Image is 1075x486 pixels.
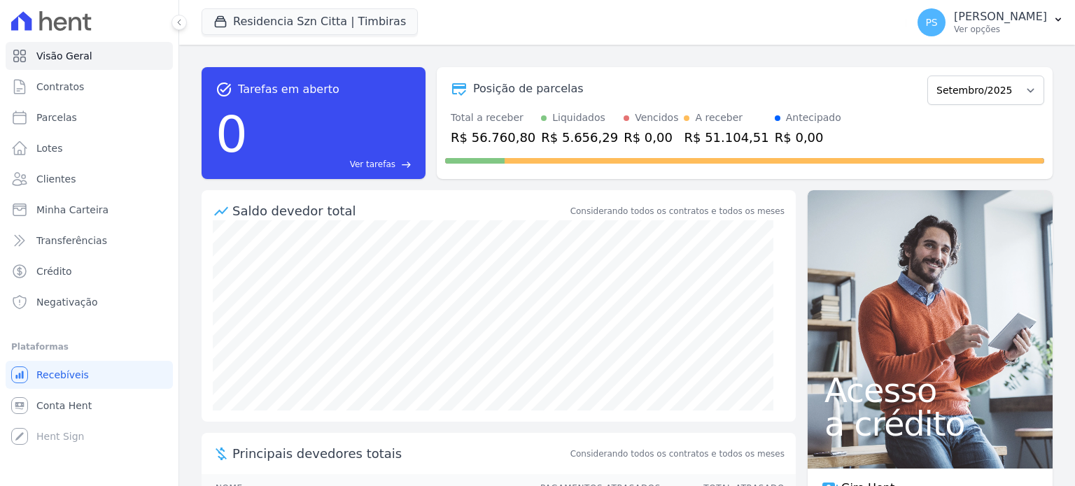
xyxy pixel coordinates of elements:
a: Crédito [6,257,173,285]
div: 0 [216,98,248,171]
a: Parcelas [6,103,173,131]
span: Acesso [824,373,1036,407]
span: Parcelas [36,110,77,124]
div: R$ 5.656,29 [541,128,618,147]
div: Saldo devedor total [232,201,568,220]
a: Ver tarefas east [253,158,412,171]
p: Ver opções [954,24,1047,35]
span: Crédito [36,264,72,278]
button: Residencia Szn Citta | Timbiras [202,8,418,35]
a: Recebíveis [6,361,173,389]
div: Considerando todos os contratos e todos os meses [570,205,785,217]
span: Recebíveis [36,368,89,382]
div: Total a receber [451,110,535,125]
span: Negativação [36,295,98,309]
a: Clientes [6,165,173,193]
span: Ver tarefas [350,158,395,171]
div: R$ 0,00 [624,128,678,147]
div: Vencidos [635,110,678,125]
button: PS [PERSON_NAME] Ver opções [906,3,1075,42]
div: Antecipado [786,110,841,125]
a: Minha Carteira [6,196,173,224]
div: R$ 0,00 [775,128,841,147]
span: Conta Hent [36,399,92,413]
p: [PERSON_NAME] [954,10,1047,24]
span: Contratos [36,80,84,94]
span: Clientes [36,172,76,186]
div: Liquidados [552,110,605,125]
span: Principais devedores totais [232,444,568,463]
a: Transferências [6,227,173,255]
span: Lotes [36,141,63,155]
a: Conta Hent [6,392,173,420]
span: east [401,159,412,170]
a: Contratos [6,73,173,101]
span: task_alt [216,81,232,98]
span: PS [925,17,937,27]
span: Transferências [36,234,107,248]
div: A receber [695,110,743,125]
span: Visão Geral [36,49,92,63]
div: R$ 56.760,80 [451,128,535,147]
span: a crédito [824,407,1036,441]
a: Visão Geral [6,42,173,70]
span: Minha Carteira [36,203,108,217]
div: R$ 51.104,51 [684,128,768,147]
a: Negativação [6,288,173,316]
div: Posição de parcelas [473,80,584,97]
span: Considerando todos os contratos e todos os meses [570,448,785,460]
a: Lotes [6,134,173,162]
div: Plataformas [11,338,167,355]
span: Tarefas em aberto [238,81,339,98]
